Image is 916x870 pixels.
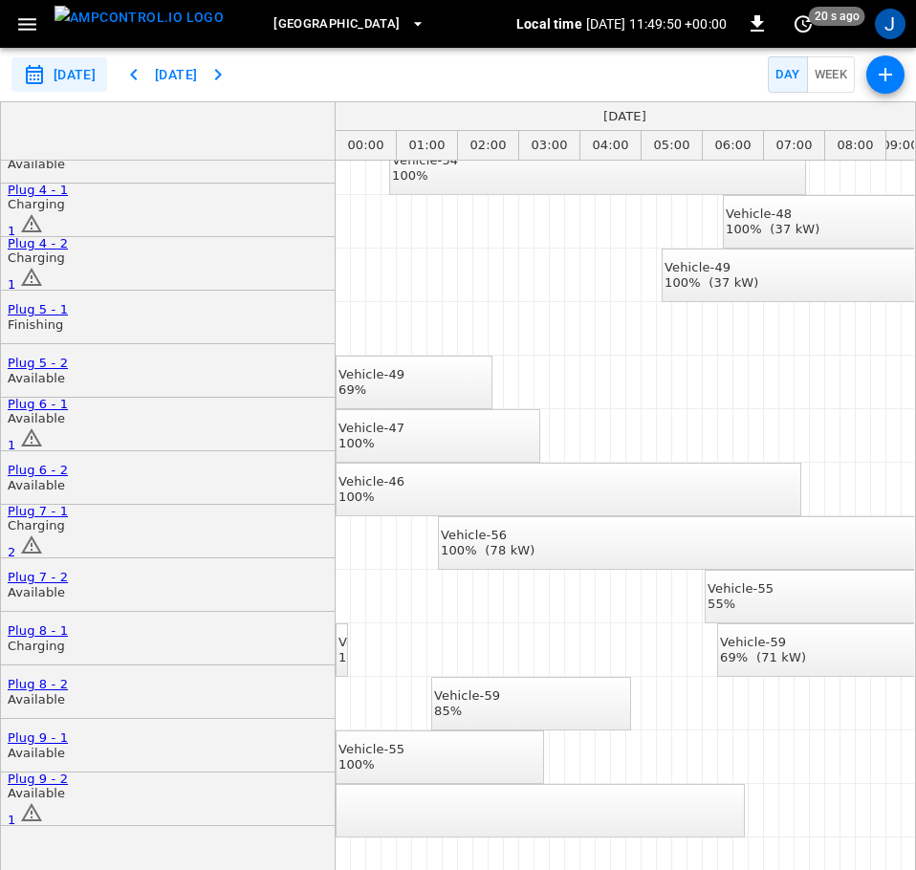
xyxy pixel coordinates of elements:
[703,131,764,160] div: 06:00
[875,9,905,39] div: profile-icon
[807,56,856,94] button: Week
[338,489,404,505] div: 100%
[8,623,68,638] a: Plug 8 - 1
[764,131,825,160] div: 07:00
[8,463,68,477] a: Plug 6 - 2
[8,730,68,745] a: Plug 9 - 1
[708,581,774,597] div: Vehicle-55
[519,131,580,160] div: 03:00
[726,207,820,222] div: Vehicle-48
[145,57,207,93] button: [DATE]
[338,635,404,650] div: Vehicle-48
[392,153,458,168] div: Vehicle-54
[397,131,458,160] div: 01:00
[55,6,224,30] img: ampcontrol.io logo
[338,382,404,398] div: 69%
[8,250,68,266] div: Charging
[8,639,68,654] div: Charging
[8,371,68,386] div: Available
[338,650,404,665] div: 100%
[8,772,68,786] a: Plug 9 - 2
[8,746,68,761] div: Available
[458,131,519,160] div: 02:00
[642,131,703,160] div: 05:00
[8,356,68,370] a: Plug 5 - 2
[8,692,68,707] div: Available
[8,518,68,533] div: Charging
[8,224,15,238] span: 1
[8,157,68,172] div: Available
[434,688,500,704] div: Vehicle-59
[8,317,68,333] div: Finishing
[665,275,759,291] div: 100% (37 kW)
[8,411,68,426] div: Available
[392,168,458,184] div: 100%
[338,474,404,489] div: Vehicle-46
[720,650,806,665] div: 69% (71 kW)
[8,585,68,600] div: Available
[8,813,15,827] span: 1
[825,131,886,160] div: 08:00
[338,421,404,436] div: Vehicle-47
[338,367,404,382] div: Vehicle-49
[8,570,68,584] a: Plug 7 - 2
[8,236,68,250] a: Plug 4 - 2
[586,14,727,33] p: [DATE] 11:49:50 +00:00
[273,13,400,35] span: [GEOGRAPHIC_DATA]
[338,757,404,772] div: 100%
[8,504,68,518] a: Plug 7 - 1
[8,183,68,197] a: Plug 4 - 1
[8,302,68,316] a: Plug 5 - 1
[338,436,404,451] div: 100%
[726,222,820,237] div: 100% (37 kW)
[665,260,759,275] div: Vehicle-49
[8,197,68,212] div: Charging
[8,438,43,452] a: 1
[708,597,774,612] div: 55%
[8,224,43,238] a: 1
[441,528,535,543] div: Vehicle-56
[8,677,68,691] a: Plug 8 - 2
[338,742,404,757] div: Vehicle-55
[788,9,818,39] button: set refresh interval
[8,277,15,292] span: 1
[434,704,500,719] div: 85%
[8,478,68,493] div: Available
[580,131,642,160] div: 04:00
[603,109,646,124] div: [DATE]
[441,543,535,558] div: 100% (78 kW)
[720,635,806,650] div: Vehicle-59
[8,397,68,411] a: Plug 6 - 1
[8,813,43,827] a: 1
[768,56,807,94] button: Day
[8,438,15,452] span: 1
[809,7,865,26] span: 20 s ago
[336,131,397,160] div: 00:00
[8,277,43,292] a: 1
[8,545,15,559] span: 2
[266,6,432,43] button: [GEOGRAPHIC_DATA]
[516,14,582,33] p: Local time
[8,786,68,801] div: Available
[8,545,43,559] a: 2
